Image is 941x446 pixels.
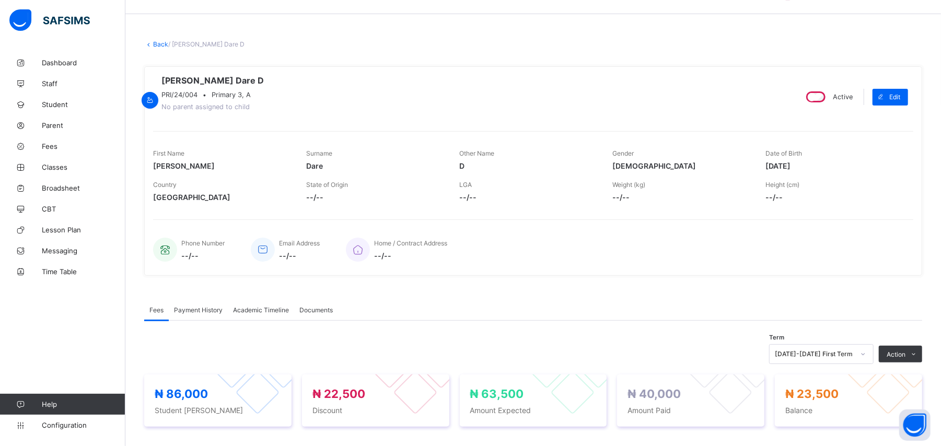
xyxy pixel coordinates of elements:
span: ₦ 23,500 [785,387,839,401]
span: Action [887,350,905,358]
span: Home / Contract Address [374,239,447,247]
span: Dashboard [42,58,125,67]
span: Time Table [42,267,125,276]
span: ₦ 40,000 [628,387,681,401]
button: Open asap [899,409,931,441]
span: Classes [42,163,125,171]
span: --/-- [181,251,225,260]
span: --/-- [374,251,447,260]
span: Gender [612,149,634,157]
span: [PERSON_NAME] Dare D [161,75,264,86]
span: Amount Paid [628,406,754,415]
span: / [PERSON_NAME] Dare D [168,40,245,48]
span: Height (cm) [765,181,799,189]
span: Help [42,400,125,408]
span: D [459,161,597,170]
span: Payment History [174,306,223,314]
span: Broadsheet [42,184,125,192]
span: Staff [42,79,125,88]
span: Weight (kg) [612,181,645,189]
span: Lesson Plan [42,226,125,234]
span: Academic Timeline [233,306,289,314]
div: [DATE]-[DATE] First Term [775,350,854,358]
span: LGA [459,181,472,189]
span: [DATE] [765,161,903,170]
span: --/-- [306,193,444,202]
div: • [161,91,264,99]
span: Active [833,93,853,101]
span: Primary 3, A [212,91,251,99]
span: Amount Expected [470,406,597,415]
span: No parent assigned to child [161,103,250,111]
span: Student [PERSON_NAME] [155,406,281,415]
span: Dare [306,161,444,170]
span: CBT [42,205,125,213]
span: ₦ 63,500 [470,387,524,401]
span: Messaging [42,247,125,255]
span: Country [153,181,177,189]
span: Configuration [42,421,125,429]
span: Other Name [459,149,494,157]
span: --/-- [765,193,903,202]
span: Student [42,100,125,109]
span: [PERSON_NAME] [153,161,291,170]
span: Term [769,334,784,341]
span: [GEOGRAPHIC_DATA] [153,193,291,202]
span: Email Address [279,239,320,247]
span: Documents [299,306,333,314]
span: Fees [149,306,164,314]
span: Balance [785,406,912,415]
span: Surname [306,149,332,157]
span: --/-- [612,193,750,202]
span: Fees [42,142,125,150]
span: First Name [153,149,184,157]
span: Date of Birth [765,149,802,157]
span: State of Origin [306,181,348,189]
span: --/-- [459,193,597,202]
span: --/-- [279,251,320,260]
span: ₦ 86,000 [155,387,208,401]
span: Parent [42,121,125,130]
span: Edit [889,93,900,101]
img: safsims [9,9,90,31]
span: ₦ 22,500 [312,387,365,401]
span: PRI/24/004 [161,91,198,99]
span: [DEMOGRAPHIC_DATA] [612,161,750,170]
span: Discount [312,406,439,415]
span: Phone Number [181,239,225,247]
a: Back [153,40,168,48]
